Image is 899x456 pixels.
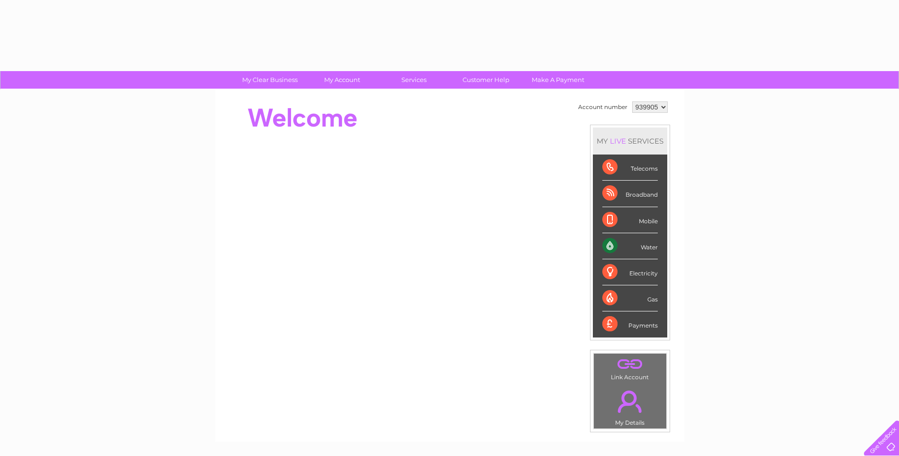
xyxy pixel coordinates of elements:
a: My Account [303,71,381,89]
a: My Clear Business [231,71,309,89]
a: Make A Payment [519,71,597,89]
div: MY SERVICES [593,128,667,155]
div: Telecoms [602,155,658,181]
a: . [596,385,664,418]
div: Mobile [602,207,658,233]
a: Customer Help [447,71,525,89]
td: Link Account [593,353,667,383]
div: Broadband [602,181,658,207]
a: . [596,356,664,373]
div: LIVE [608,137,628,146]
a: Services [375,71,453,89]
div: Water [602,233,658,259]
td: My Details [593,383,667,429]
div: Electricity [602,259,658,285]
div: Payments [602,311,658,337]
div: Gas [602,285,658,311]
td: Account number [576,99,630,115]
